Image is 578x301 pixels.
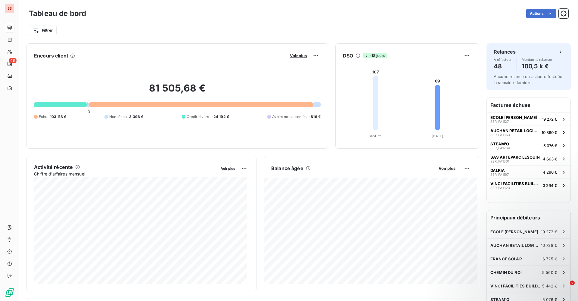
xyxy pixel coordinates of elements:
[109,114,127,119] span: Non-échu
[490,284,542,288] span: VINCI FACILITIES BUILDING SERV
[487,98,570,112] h6: Factures échues
[34,52,68,59] h6: Encours client
[88,109,90,114] span: 0
[272,114,306,119] span: Avoirs non associés
[542,284,557,288] span: 5 442 €
[343,52,353,59] h6: DSO
[490,186,510,190] span: SER_FA1323
[490,155,540,160] span: SAS ARTEPARC LESQUIN
[490,120,509,123] span: SER_FA1127
[5,288,14,297] img: Logo LeanPay
[490,141,509,146] span: STEAM'O
[494,48,516,55] h6: Relances
[437,166,457,171] button: Voir plus
[490,181,540,186] span: VINCI FACILITIES BUILDING SERV
[542,117,557,122] span: 19 272 €
[212,114,229,119] span: -24 192 €
[494,58,512,61] span: À effectuer
[490,128,539,133] span: AUCHAN RETAIL LOGISTIQUE
[271,165,303,172] h6: Balance âgée
[369,134,382,138] tspan: Sept. 25
[522,58,552,61] span: Montant à relancer
[490,133,510,137] span: SER_FA1363
[487,178,570,192] button: VINCI FACILITIES BUILDING SERVSER_FA13233 264 €
[487,210,570,225] h6: Principaux débiteurs
[309,114,321,119] span: -816 €
[542,130,557,135] span: 10 860 €
[5,4,14,13] div: SS
[543,157,557,161] span: 4 663 €
[290,53,307,58] span: Voir plus
[458,243,578,285] iframe: Intercom notifications message
[543,143,557,148] span: 5 076 €
[288,53,309,58] button: Voir plus
[221,166,235,171] span: Voir plus
[490,146,510,150] span: SER_FA1264
[129,114,143,119] span: 3 396 €
[570,281,575,285] span: 2
[34,171,217,177] span: Chiffre d'affaires mensuel
[490,160,509,163] span: SER_FA1361
[50,114,66,119] span: 103 118 €
[487,139,570,152] button: STEAM'OSER_FA12645 076 €
[494,61,512,71] h4: 48
[522,61,552,71] h4: 100,5 k €
[543,183,557,188] span: 3 264 €
[34,163,73,171] h6: Activité récente
[558,281,572,295] iframe: Intercom live chat
[490,168,505,173] span: DALKIA
[543,170,557,175] span: 4 296 €
[439,166,455,171] span: Voir plus
[490,173,509,176] span: SER_FA1197
[487,152,570,165] button: SAS ARTEPARC LESQUINSER_FA13614 663 €
[487,165,570,178] button: DALKIASER_FA11974 296 €
[487,126,570,139] button: AUCHAN RETAIL LOGISTIQUESER_FA136310 860 €
[490,229,538,234] span: ECOLE [PERSON_NAME]
[9,58,17,63] span: 48
[29,26,57,35] button: Filtrer
[29,8,86,19] h3: Tableau de bord
[487,112,570,126] button: ECOLE [PERSON_NAME]SER_FA112719 272 €
[490,115,537,120] span: ECOLE [PERSON_NAME]
[432,134,443,138] tspan: [DATE]
[363,53,387,58] span: -18 jours
[39,114,48,119] span: Échu
[219,166,237,171] button: Voir plus
[526,9,556,18] button: Actions
[34,82,321,100] h2: 81 505,68 €
[541,229,557,234] span: 19 272 €
[187,114,209,119] span: Crédit divers
[494,74,562,85] span: Aucune relance ou action effectuée la semaine dernière.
